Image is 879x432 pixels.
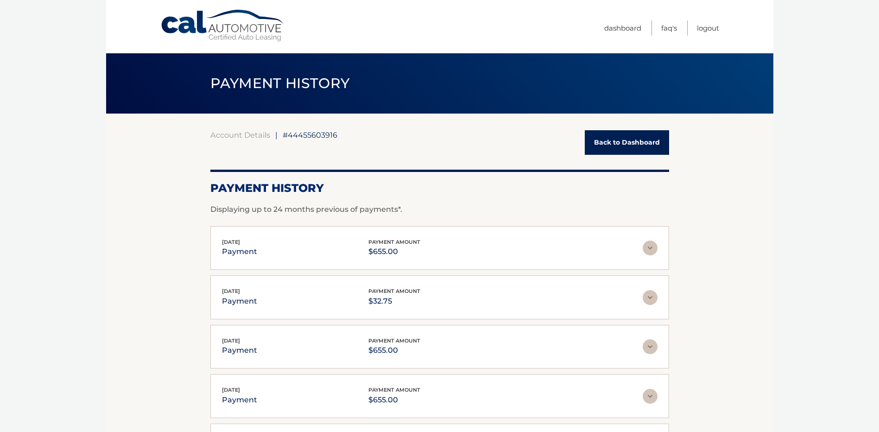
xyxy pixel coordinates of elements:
span: payment amount [368,239,420,245]
span: PAYMENT HISTORY [210,75,350,92]
span: payment amount [368,288,420,294]
img: accordion-rest.svg [643,241,658,255]
p: Displaying up to 24 months previous of payments*. [210,204,669,215]
img: accordion-rest.svg [643,389,658,404]
a: Cal Automotive [160,9,285,42]
a: Back to Dashboard [585,130,669,155]
p: payment [222,344,257,357]
a: Account Details [210,130,270,140]
span: payment amount [368,387,420,393]
span: | [275,130,278,140]
p: payment [222,295,257,308]
img: accordion-rest.svg [643,339,658,354]
span: #44455603916 [283,130,337,140]
a: Dashboard [604,20,641,36]
a: Logout [697,20,719,36]
h2: Payment History [210,181,669,195]
a: FAQ's [661,20,677,36]
span: payment amount [368,337,420,344]
p: payment [222,394,257,407]
p: $655.00 [368,245,420,258]
p: $32.75 [368,295,420,308]
p: $655.00 [368,344,420,357]
img: accordion-rest.svg [643,290,658,305]
span: [DATE] [222,288,240,294]
span: [DATE] [222,337,240,344]
p: payment [222,245,257,258]
span: [DATE] [222,239,240,245]
p: $655.00 [368,394,420,407]
span: [DATE] [222,387,240,393]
